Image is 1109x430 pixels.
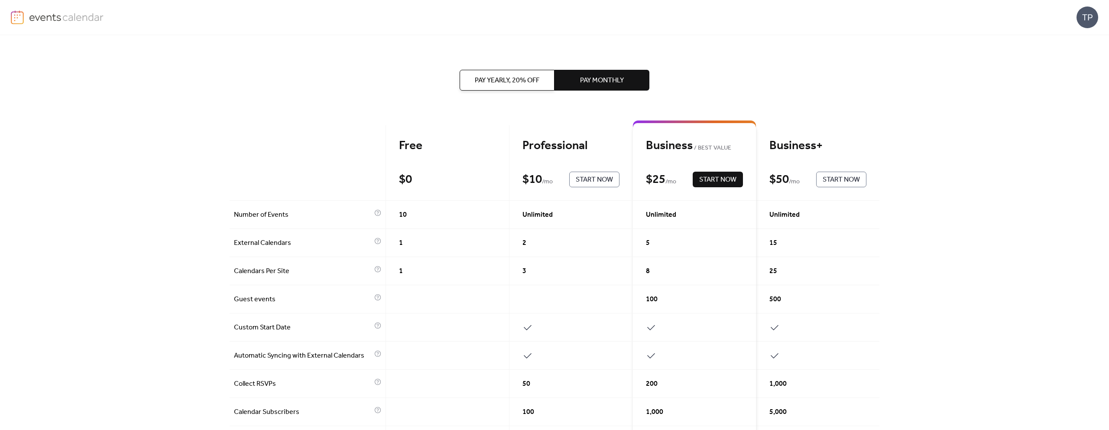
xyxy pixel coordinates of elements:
span: Start Now [699,175,736,185]
span: 1 [399,238,403,248]
span: 15 [769,238,777,248]
span: 5,000 [769,407,787,417]
button: Start Now [569,172,619,187]
span: Unlimited [522,210,553,220]
span: Calendar Subscribers [234,407,372,417]
img: logo [11,10,24,24]
span: BEST VALUE [693,143,731,153]
span: 3 [522,266,526,277]
span: Automatic Syncing with External Calendars [234,351,372,361]
span: External Calendars [234,238,372,248]
div: $ 50 [769,172,789,187]
span: Calendars Per Site [234,266,372,277]
span: 500 [769,294,781,305]
span: Number of Events [234,210,372,220]
span: Unlimited [646,210,676,220]
span: Pay Monthly [580,75,624,86]
span: 10 [399,210,407,220]
div: Free [399,138,496,153]
span: Pay Yearly, 20% off [475,75,539,86]
div: TP [1077,7,1098,28]
button: Pay Monthly [554,70,649,91]
span: 25 [769,266,777,277]
div: $ 10 [522,172,542,187]
span: 100 [522,407,534,417]
span: / mo [665,177,676,187]
div: Business+ [769,138,866,153]
span: 1,000 [769,379,787,389]
span: Start Now [576,175,613,185]
span: Start Now [823,175,860,185]
span: 1 [399,266,403,277]
span: 5 [646,238,650,248]
button: Start Now [693,172,743,187]
span: Unlimited [769,210,800,220]
span: / mo [542,177,553,187]
span: Guest events [234,294,372,305]
span: 100 [646,294,658,305]
div: $ 0 [399,172,412,187]
span: 50 [522,379,530,389]
button: Start Now [816,172,866,187]
div: $ 25 [646,172,665,187]
span: Custom Start Date [234,322,372,333]
span: / mo [789,177,800,187]
span: 2 [522,238,526,248]
span: 1,000 [646,407,663,417]
div: Business [646,138,743,153]
span: Collect RSVPs [234,379,372,389]
img: logo-type [29,10,104,23]
span: 200 [646,379,658,389]
span: 8 [646,266,650,277]
button: Pay Yearly, 20% off [460,70,554,91]
div: Professional [522,138,619,153]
